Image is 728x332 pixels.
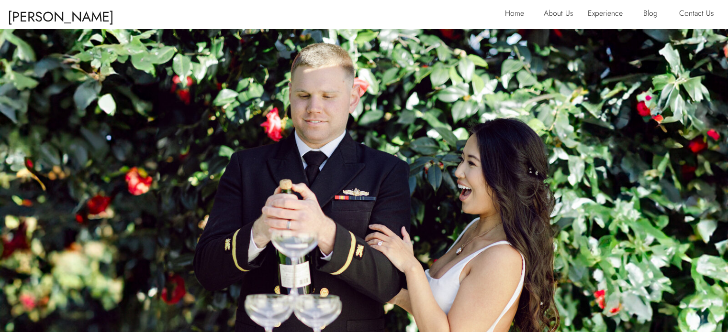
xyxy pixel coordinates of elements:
a: About Us [544,7,581,22]
p: [PERSON_NAME] & [PERSON_NAME] [8,4,124,22]
a: Experience [588,7,630,22]
a: Home [505,7,530,22]
a: Blog [643,7,665,22]
a: Contact Us [679,7,720,22]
